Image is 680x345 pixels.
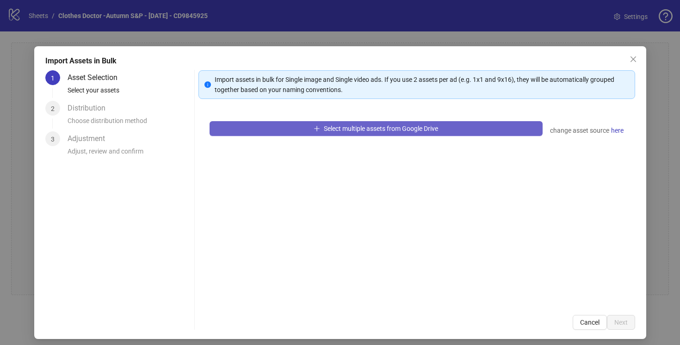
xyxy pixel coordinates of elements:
[611,125,624,136] a: here
[68,131,112,146] div: Adjustment
[314,125,320,132] span: plus
[630,55,637,63] span: close
[51,74,55,82] span: 1
[45,55,635,67] div: Import Assets in Bulk
[580,319,600,326] span: Cancel
[204,81,211,88] span: info-circle
[215,74,629,95] div: Import assets in bulk for Single image and Single video ads. If you use 2 assets per ad (e.g. 1x1...
[68,116,191,131] div: Choose distribution method
[68,85,191,101] div: Select your assets
[51,105,55,112] span: 2
[607,315,635,330] button: Next
[68,146,191,162] div: Adjust, review and confirm
[210,121,543,136] button: Select multiple assets from Google Drive
[324,125,438,132] span: Select multiple assets from Google Drive
[68,70,125,85] div: Asset Selection
[68,101,113,116] div: Distribution
[611,125,624,136] span: here
[626,52,641,67] button: Close
[573,315,607,330] button: Cancel
[51,136,55,143] span: 3
[550,125,624,136] div: change asset source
